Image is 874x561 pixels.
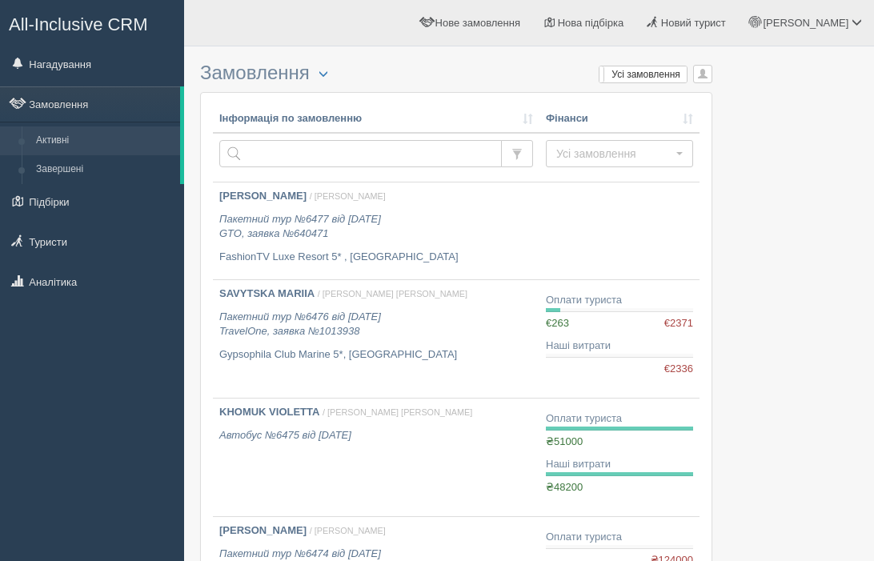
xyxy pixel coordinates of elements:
div: Оплати туриста [546,530,693,545]
span: Нове замовлення [435,17,520,29]
span: / [PERSON_NAME] [310,526,386,535]
input: Пошук за номером замовлення, ПІБ або паспортом туриста [219,140,502,167]
b: [PERSON_NAME] [219,190,307,202]
a: [PERSON_NAME] / [PERSON_NAME] Пакетний тур №6477 від [DATE]GTO, заявка №640471 FashionTV Luxe Res... [213,182,539,279]
h3: Замовлення [200,62,712,84]
div: Оплати туриста [546,411,693,427]
button: Усі замовлення [546,140,693,167]
i: Пакетний тур №6476 від [DATE] TravelOne, заявка №1013938 [219,311,381,338]
b: [PERSON_NAME] [219,524,307,536]
label: Усі замовлення [599,66,688,82]
a: Завершені [29,155,180,184]
span: All-Inclusive CRM [9,14,148,34]
span: Нова підбірка [558,17,624,29]
span: / [PERSON_NAME] [310,191,386,201]
a: Інформація по замовленню [219,111,533,126]
span: / [PERSON_NAME] [PERSON_NAME] [318,289,467,299]
span: €263 [546,317,569,329]
span: €2336 [664,362,693,377]
span: ₴51000 [546,435,583,447]
div: Наші витрати [546,457,693,472]
span: Усі замовлення [556,146,672,162]
a: All-Inclusive CRM [1,1,183,45]
span: ₴48200 [546,481,583,493]
b: SAVYTSKA MARIIA [219,287,315,299]
p: FashionTV Luxe Resort 5* , [GEOGRAPHIC_DATA] [219,250,533,265]
a: Фінанси [546,111,693,126]
div: Оплати туриста [546,293,693,308]
i: Пакетний тур №6477 від [DATE] GTO, заявка №640471 [219,213,381,240]
div: Наші витрати [546,339,693,354]
span: Новий турист [661,17,726,29]
span: / [PERSON_NAME] [PERSON_NAME] [323,407,472,417]
a: SAVYTSKA MARIIA / [PERSON_NAME] [PERSON_NAME] Пакетний тур №6476 від [DATE]TravelOne, заявка №101... [213,280,539,398]
span: €2371 [664,316,693,331]
a: KHOMUK VIOLETTA / [PERSON_NAME] [PERSON_NAME] Автобус №6475 від [DATE] [213,399,539,516]
p: Gypsophila Club Marine 5*, [GEOGRAPHIC_DATA] [219,347,533,363]
i: Автобус №6475 від [DATE] [219,429,351,441]
span: [PERSON_NAME] [763,17,848,29]
a: Активні [29,126,180,155]
b: KHOMUK VIOLETTA [219,406,319,418]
